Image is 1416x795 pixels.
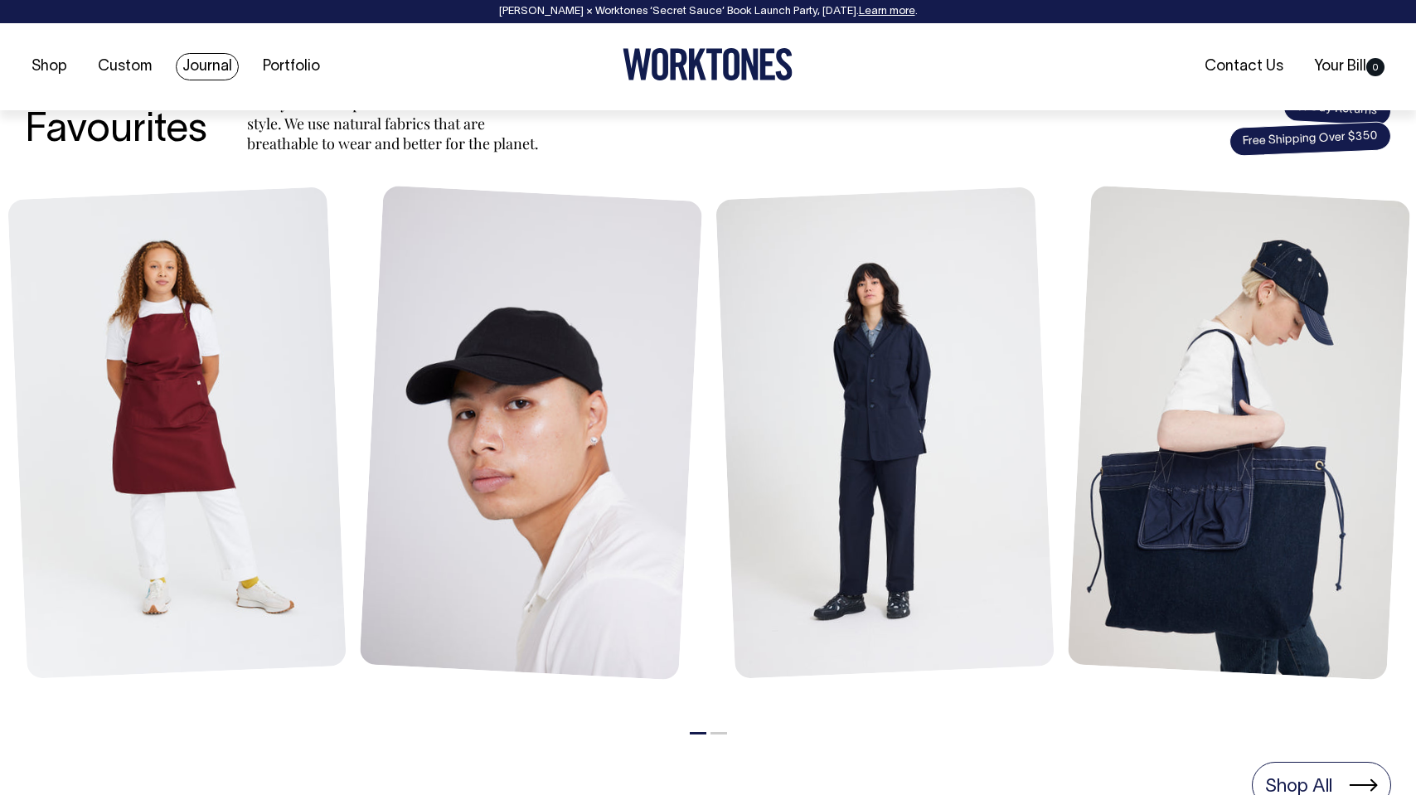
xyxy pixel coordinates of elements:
[1307,53,1391,80] a: Your Bill0
[256,53,327,80] a: Portfolio
[1198,53,1290,80] a: Contact Us
[7,187,347,679] img: Mo Apron
[17,6,1399,17] div: [PERSON_NAME] × Worktones ‘Secret Sauce’ Book Launch Party, [DATE]. .
[710,732,727,734] button: 2 of 2
[859,7,915,17] a: Learn more
[247,94,546,153] p: Ready-to-wear pieces made for service and style. We use natural fabrics that are breathable to we...
[360,186,703,680] img: Blank Dad Cap
[1068,186,1411,680] img: Store Bag
[1366,58,1384,76] span: 0
[91,53,158,80] a: Custom
[1229,121,1391,157] span: Free Shipping Over $350
[715,187,1055,679] img: Unstructured Blazer
[690,732,706,734] button: 1 of 2
[176,53,239,80] a: Journal
[25,53,74,80] a: Shop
